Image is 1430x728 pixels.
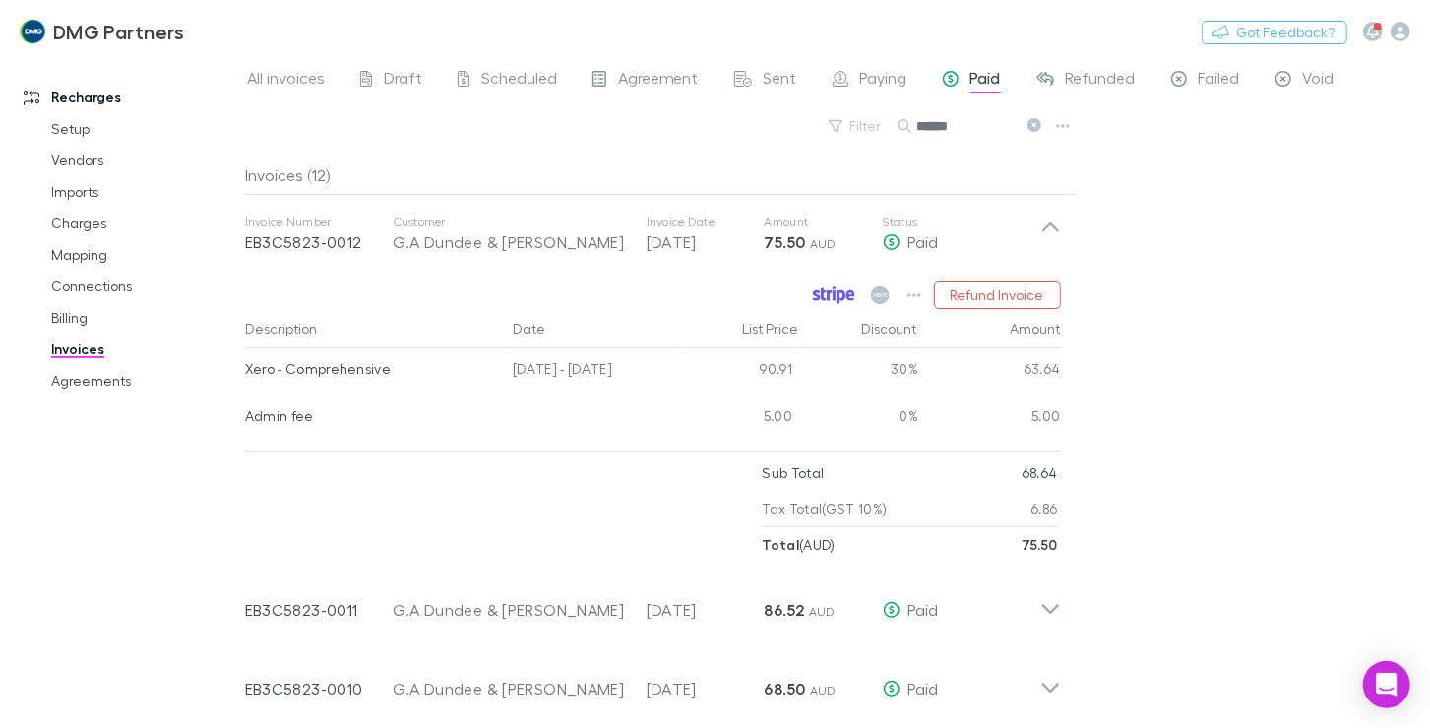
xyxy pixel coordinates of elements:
[393,598,627,622] div: G.A Dundee & [PERSON_NAME]
[647,230,765,254] p: [DATE]
[647,214,765,230] p: Invoice Date
[53,20,185,43] h3: DMG Partners
[393,230,627,254] div: G.A Dundee & [PERSON_NAME]
[1022,536,1058,553] strong: 75.50
[908,232,939,251] span: Paid
[384,68,422,93] span: Draft
[20,20,45,43] img: DMG Partners's Logo
[765,679,806,698] strong: 68.50
[229,641,1077,720] div: EB3C5823-0010G.A Dundee & [PERSON_NAME][DATE]68.50 AUDPaid
[245,230,393,254] p: EB3C5823-0012
[763,536,800,553] strong: Total
[245,395,498,437] div: Admin fee
[918,348,1061,395] div: 63.64
[393,214,627,230] p: Customer
[31,334,256,365] a: Invoices
[763,527,836,563] p: ( AUD )
[810,236,837,251] span: AUD
[764,68,797,93] span: Sent
[1022,455,1058,491] p: 68.64
[970,68,1001,93] span: Paid
[393,677,627,700] div: G.A Dundee & [PERSON_NAME]
[245,348,498,390] div: Xero - Comprehensive
[245,677,393,700] p: EB3C5823-0010
[809,604,836,619] span: AUD
[1199,68,1240,93] span: Failed
[800,348,918,395] div: 30%
[918,395,1061,443] div: 5.00
[31,365,256,396] a: Agreements
[505,348,682,395] div: [DATE] - [DATE]
[247,68,325,93] span: All invoices
[31,113,256,145] a: Setup
[682,348,800,395] div: 90.91
[4,82,256,113] a: Recharges
[647,598,765,622] p: [DATE]
[229,563,1077,641] div: EB3C5823-0011G.A Dundee & [PERSON_NAME][DATE]86.52 AUDPaid
[934,281,1061,309] button: Refund Invoice
[765,600,805,620] strong: 86.52
[1303,68,1335,93] span: Void
[682,395,800,443] div: 5.00
[1202,21,1347,44] button: Got Feedback?
[31,302,256,334] a: Billing
[908,679,939,698] span: Paid
[819,114,894,138] button: Filter
[1030,491,1057,526] p: 6.86
[1363,661,1410,708] div: Open Intercom Messenger
[31,208,256,239] a: Charges
[860,68,907,93] span: Paying
[1066,68,1136,93] span: Refunded
[229,195,1077,273] div: Invoice NumberEB3C5823-0012CustomerG.A Dundee & [PERSON_NAME]Invoice Date[DATE]Amount75.50 AUDSta...
[765,214,883,230] p: Amount
[765,232,806,252] strong: 75.50
[810,683,837,698] span: AUD
[883,214,1040,230] p: Status
[647,677,765,700] p: [DATE]
[908,600,939,619] span: Paid
[481,68,557,93] span: Scheduled
[31,239,256,271] a: Mapping
[31,145,256,176] a: Vendors
[245,598,393,622] p: EB3C5823-0011
[31,271,256,302] a: Connections
[618,68,699,93] span: Agreement
[800,395,918,443] div: 0%
[763,491,888,526] p: Tax Total (GST 10%)
[31,176,256,208] a: Imports
[763,455,825,491] p: Sub Total
[245,214,393,230] p: Invoice Number
[8,8,196,55] a: DMG Partners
